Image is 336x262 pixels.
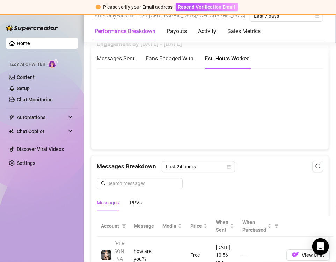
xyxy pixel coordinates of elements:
th: When Sent [212,216,238,237]
div: Performance Breakdown [95,27,155,36]
th: Price [186,216,212,237]
span: Last 24 hours [166,161,231,172]
a: Setup [17,86,30,91]
div: Messages [97,199,119,206]
span: Messages Sent [97,55,134,62]
div: Messages Breakdown [97,161,323,172]
span: filter [273,217,280,235]
span: exclamation-circle [96,5,101,9]
span: search [101,181,106,186]
img: Chat Copilot [9,129,14,134]
img: logo-BBDzfeDw.svg [6,24,58,31]
span: Resend Verification Email [178,4,235,10]
input: Search messages [107,180,178,187]
span: Chat Copilot [17,126,66,137]
a: Home [17,41,30,46]
div: Open Intercom Messenger [312,238,329,255]
div: PPVs [130,199,142,206]
div: Activity [198,27,216,36]
span: After OnlyFans cut [95,10,135,21]
img: Bonnie [101,250,111,260]
div: Sales Metrics [227,27,261,36]
span: Automations [17,112,66,123]
span: filter [275,224,279,228]
button: Resend Verification Email [176,3,238,11]
span: Price [190,222,202,230]
span: filter [122,224,126,228]
span: When Purchased [242,218,266,234]
a: Content [17,74,35,80]
span: reload [315,163,320,168]
th: Media [158,216,186,237]
a: Chat Monitoring [17,97,53,102]
img: AI Chatter [48,58,59,68]
button: OFView Chat [286,249,330,261]
span: thunderbolt [9,115,15,120]
span: calendar [315,14,319,18]
span: calendar [227,165,231,169]
span: Last 7 days [254,11,319,21]
div: Est. Hours Worked [205,54,250,63]
th: Message [130,216,158,237]
span: CST [GEOGRAPHIC_DATA]/[GEOGRAPHIC_DATA] [139,10,246,21]
div: Payouts [167,27,187,36]
span: Fans Engaged With [146,55,193,62]
span: When Sent [216,218,228,234]
span: Account [101,222,119,230]
a: OFView Chat [286,254,330,259]
img: OF [292,251,299,258]
a: Settings [17,160,35,166]
span: Media [162,222,176,230]
span: Izzy AI Chatter [10,61,45,68]
span: filter [120,221,127,231]
div: Please verify your Email address [103,3,173,11]
th: When Purchased [238,216,282,237]
a: Discover Viral Videos [17,146,64,152]
span: View Chat [302,252,324,258]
